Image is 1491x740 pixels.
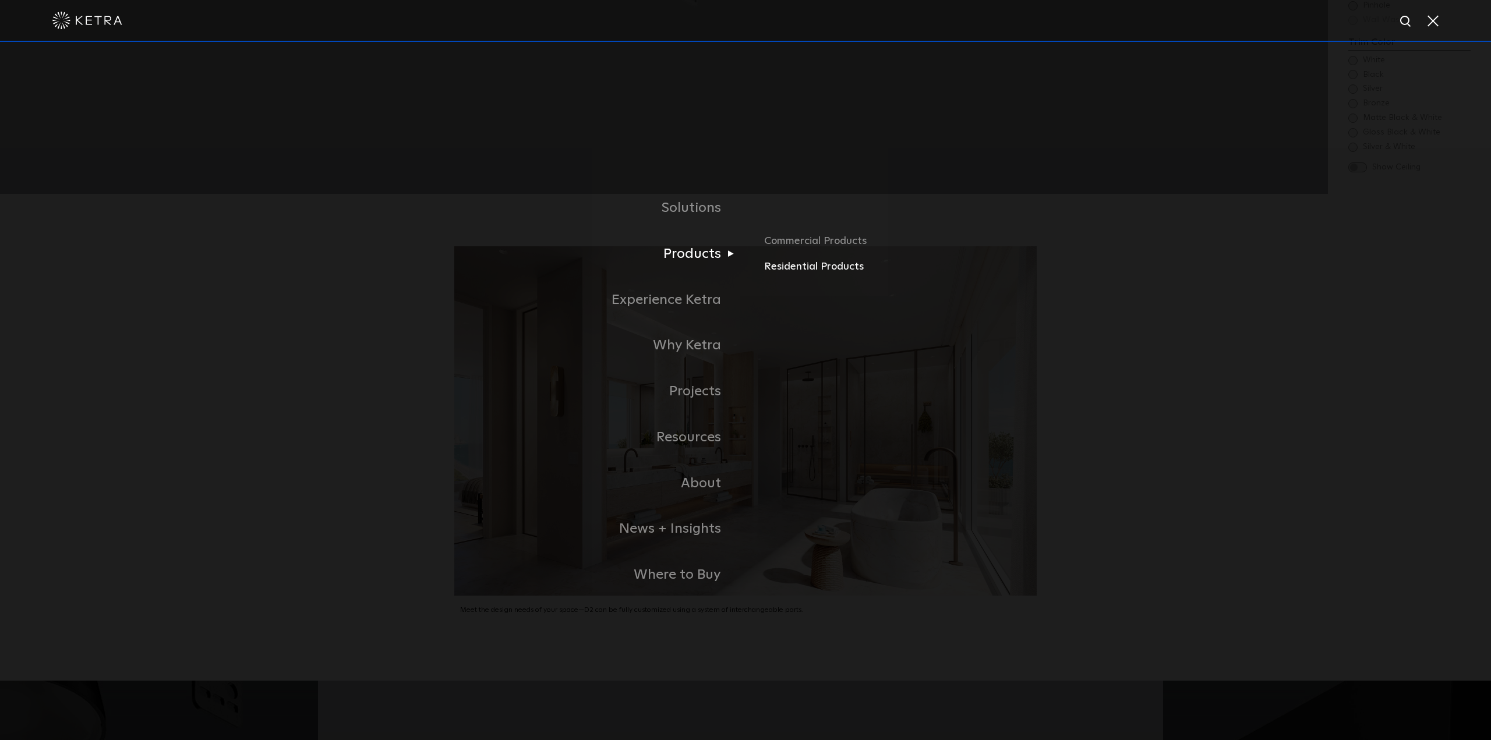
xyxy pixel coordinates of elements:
img: ketra-logo-2019-white [52,12,122,29]
a: Where to Buy [454,552,745,598]
a: Why Ketra [454,323,745,369]
a: Resources [454,415,745,461]
div: Navigation Menu [454,185,1037,598]
a: Products [454,231,745,277]
a: Commercial Products [764,233,1037,259]
a: News + Insights [454,506,745,552]
a: Residential Products [764,259,1037,275]
a: About [454,461,745,507]
a: Projects [454,369,745,415]
a: Solutions [454,185,745,231]
img: search icon [1399,15,1414,29]
a: Experience Ketra [454,277,745,323]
